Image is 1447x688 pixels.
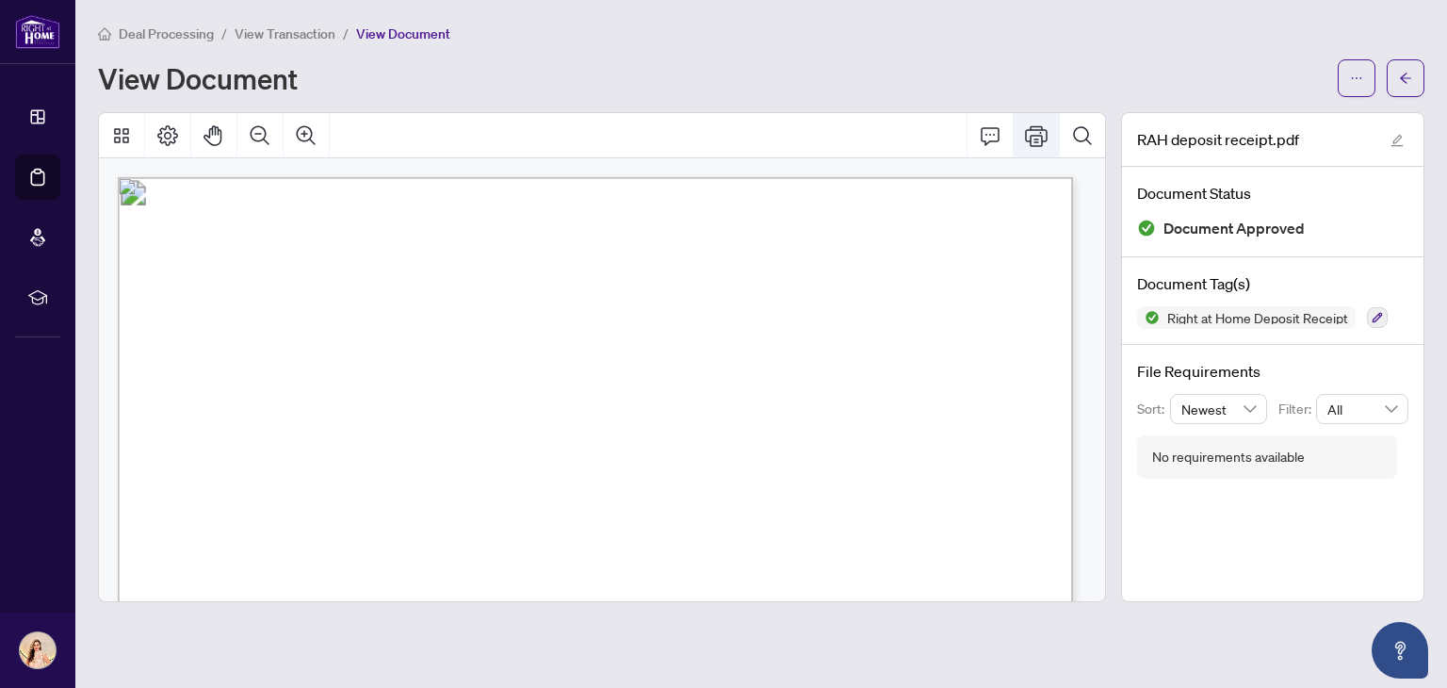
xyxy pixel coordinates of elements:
[1181,395,1257,423] span: Newest
[1163,216,1305,241] span: Document Approved
[1372,622,1428,679] button: Open asap
[119,25,214,42] span: Deal Processing
[15,14,60,49] img: logo
[235,25,335,42] span: View Transaction
[1137,399,1170,419] p: Sort:
[356,25,450,42] span: View Document
[1278,399,1316,419] p: Filter:
[1137,306,1160,329] img: Status Icon
[1350,72,1363,85] span: ellipsis
[1137,272,1408,295] h4: Document Tag(s)
[98,63,298,93] h1: View Document
[20,632,56,668] img: Profile Icon
[1137,182,1408,205] h4: Document Status
[1137,128,1299,151] span: RAH deposit receipt.pdf
[343,23,349,44] li: /
[1160,311,1356,324] span: Right at Home Deposit Receipt
[1137,360,1408,383] h4: File Requirements
[221,23,227,44] li: /
[1137,219,1156,238] img: Document Status
[1390,134,1404,147] span: edit
[98,27,111,41] span: home
[1399,72,1412,85] span: arrow-left
[1327,395,1397,423] span: All
[1152,447,1305,467] div: No requirements available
